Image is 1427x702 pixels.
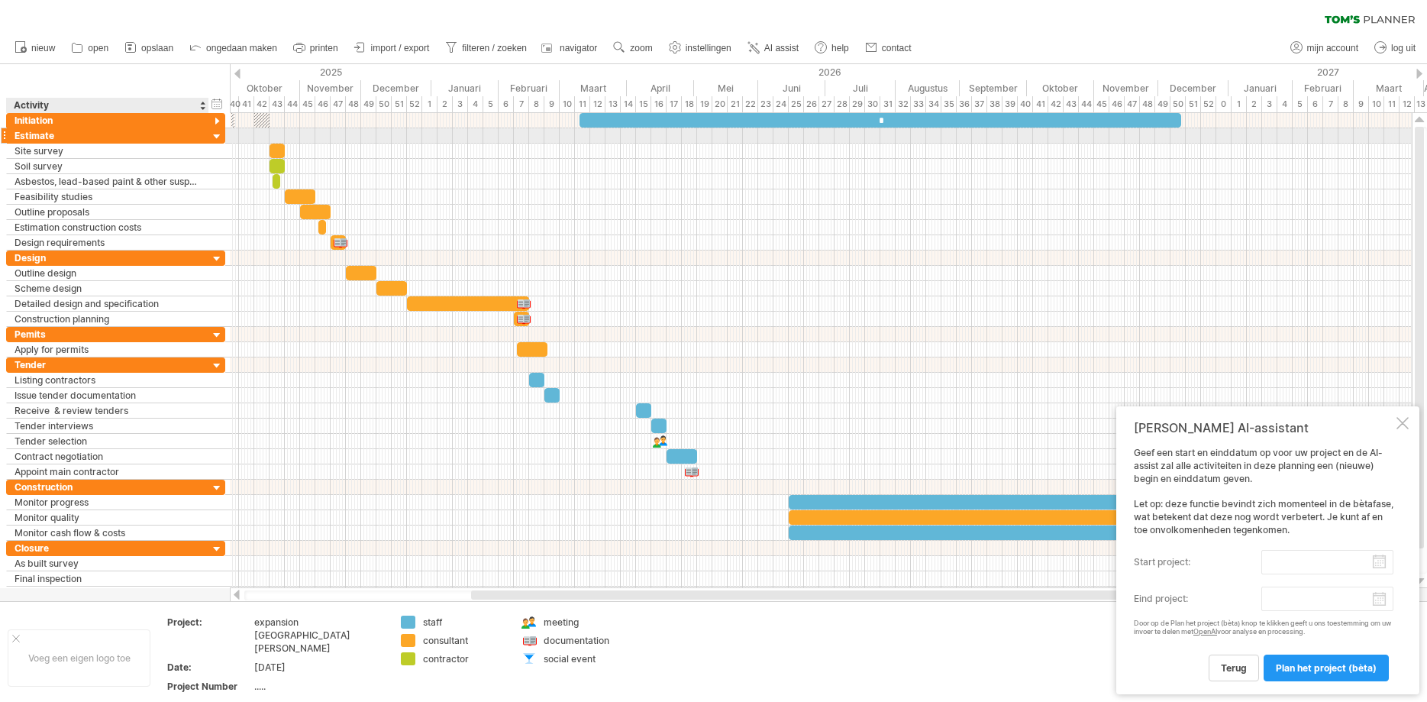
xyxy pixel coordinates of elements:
[15,510,201,525] div: Monitor quality
[773,96,789,112] div: 24
[1109,96,1125,112] div: 46
[621,96,636,112] div: 14
[882,43,912,53] span: contact
[819,96,835,112] div: 27
[630,43,652,53] span: zoom
[1293,96,1308,112] div: 5
[15,189,201,204] div: Feasibility studies
[544,616,627,629] div: meeting
[167,661,251,674] div: Date:
[239,96,254,112] div: 41
[896,96,911,112] div: 32
[67,38,113,58] a: open
[15,434,201,448] div: Tender selection
[300,205,331,219] div: ​
[230,80,300,96] div: Oktober 2025
[861,38,916,58] a: contact
[880,96,896,112] div: 31
[1264,655,1389,681] a: Plan het project (bèta)
[14,98,200,113] div: Activity
[743,96,758,112] div: 22
[651,419,667,433] div: ​
[15,357,201,372] div: Tender
[514,96,529,112] div: 7
[15,312,201,326] div: Construction planning
[254,616,383,655] div: expansion [GEOGRAPHIC_DATA][PERSON_NAME]
[15,296,201,311] div: Detailed design and specification
[1002,96,1018,112] div: 39
[1369,96,1384,112] div: 10
[1140,96,1155,112] div: 48
[285,96,300,112] div: 44
[15,571,201,586] div: Final inspection
[331,96,346,112] div: 47
[431,64,1228,80] div: 2026
[1125,96,1140,112] div: 47
[462,43,527,53] span: filteren / zoeken
[728,96,743,112] div: 21
[1094,96,1109,112] div: 45
[789,96,804,112] div: 25
[1354,80,1424,96] div: Maart 2027
[1277,96,1293,112] div: 4
[744,38,803,58] a: AI assist
[270,96,285,112] div: 43
[423,616,506,629] div: staff
[441,38,531,58] a: filteren / zoeken
[1287,38,1363,58] a: mijn account
[850,96,865,112] div: 29
[15,342,201,357] div: Apply for permits
[1232,96,1247,112] div: 1
[15,251,201,265] div: Design
[315,96,331,112] div: 46
[1027,80,1094,96] div: Oktober 2026
[15,205,201,219] div: Outline proposals
[1307,43,1358,53] span: mijn account
[15,174,201,189] div: Asbestos, lead-based paint & other suspect materials
[453,96,468,112] div: 3
[636,403,651,418] div: ​
[1155,96,1170,112] div: 49
[15,403,201,418] div: Receive & review tenders
[789,510,1262,525] div: ​
[270,144,285,158] div: ​
[310,43,338,53] span: printen
[15,526,201,540] div: Monitor cash flow & costs
[941,96,957,112] div: 35
[371,43,430,53] span: import / export
[804,96,819,112] div: 26
[789,495,1262,510] div: ​
[422,96,437,112] div: 1
[300,80,361,96] div: November 2025
[431,80,499,96] div: Januari 2026
[1384,96,1400,112] div: 11
[300,96,315,112] div: 45
[1276,662,1377,674] span: Plan het project (bèta)
[694,80,758,96] div: Mei 2026
[15,587,201,601] div: Project approval
[1064,96,1079,112] div: 43
[1079,96,1094,112] div: 44
[167,680,251,693] div: Project Number
[1170,96,1186,112] div: 50
[831,43,849,53] span: help
[376,96,392,112] div: 50
[651,96,667,112] div: 16
[8,629,150,687] div: Voeg een eigen logo toe
[15,266,201,280] div: Outline design
[1391,43,1416,53] span: log uit
[1371,38,1420,58] a: log uit
[1262,96,1277,112] div: 3
[560,96,575,112] div: 10
[697,96,712,112] div: 19
[544,652,627,665] div: social event
[636,96,651,112] div: 15
[1134,587,1261,611] label: eind project:
[499,96,514,112] div: 6
[926,96,941,112] div: 34
[15,541,201,555] div: Closure
[437,96,453,112] div: 2
[499,80,560,96] div: Februari 2026
[11,38,60,58] a: nieuw
[254,680,383,693] div: .....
